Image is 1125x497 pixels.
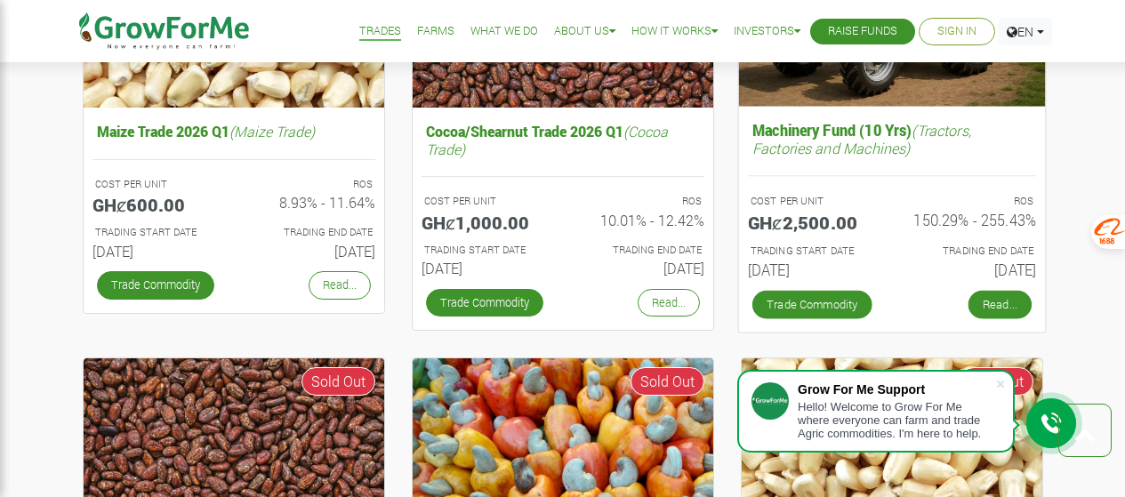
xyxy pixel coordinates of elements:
span: Sold Out [631,367,704,396]
a: About Us [554,22,615,41]
h6: 10.01% - 12.42% [576,212,704,228]
a: Sign In [937,22,976,41]
p: Estimated Trading End Date [579,243,702,258]
a: Trade Commodity [97,271,214,299]
h6: 150.29% - 255.43% [905,212,1036,229]
p: Estimated Trading End Date [250,225,373,240]
p: COST PER UNIT [424,194,547,209]
a: Trade Commodity [751,291,872,319]
h6: [DATE] [422,260,550,277]
a: Investors [734,22,800,41]
h5: Maize Trade 2026 Q1 [92,118,375,144]
i: (Maize Trade) [229,122,315,140]
h6: [DATE] [905,261,1036,279]
p: Estimated Trading Start Date [95,225,218,240]
i: (Cocoa Trade) [426,122,668,157]
i: (Tractors, Factories and Machines) [751,121,970,157]
a: Trades [359,22,401,41]
div: Hello! Welcome to Grow For Me where everyone can farm and trade Agric commodities. I'm here to help. [798,400,995,440]
h6: [DATE] [576,260,704,277]
p: Estimated Trading Start Date [424,243,547,258]
a: Farms [417,22,454,41]
a: Maize Trade 2026 Q1(Maize Trade) COST PER UNIT GHȼ600.00 ROS 8.93% - 11.64% TRADING START DATE [D... [92,118,375,267]
h6: [DATE] [247,243,375,260]
a: Read... [309,271,371,299]
span: Sold Out [960,367,1033,396]
a: Machinery Fund (10 Yrs)(Tractors, Factories and Machines) COST PER UNIT GHȼ2,500.00 ROS 150.29% -... [747,117,1035,286]
a: Cocoa/Shearnut Trade 2026 Q1(Cocoa Trade) COST PER UNIT GHȼ1,000.00 ROS 10.01% - 12.42% TRADING S... [422,118,704,284]
h5: GHȼ2,500.00 [747,212,878,233]
div: Grow For Me Support [798,382,995,397]
h5: Machinery Fund (10 Yrs) [747,117,1035,161]
p: Estimated Trading End Date [908,244,1033,259]
p: COST PER UNIT [95,177,218,192]
h6: [DATE] [747,261,878,279]
a: Raise Funds [828,22,897,41]
a: EN [999,18,1052,45]
p: ROS [579,194,702,209]
a: Trade Commodity [426,289,543,317]
h6: [DATE] [92,243,221,260]
p: Estimated Trading Start Date [750,244,875,259]
span: Sold Out [301,367,375,396]
p: ROS [250,177,373,192]
a: Read... [968,291,1031,319]
h5: GHȼ1,000.00 [422,212,550,233]
a: Read... [638,289,700,317]
a: How it Works [631,22,718,41]
a: What We Do [470,22,538,41]
h5: GHȼ600.00 [92,194,221,215]
h5: Cocoa/Shearnut Trade 2026 Q1 [422,118,704,161]
p: COST PER UNIT [750,194,875,209]
h6: 8.93% - 11.64% [247,194,375,211]
p: ROS [908,194,1033,209]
